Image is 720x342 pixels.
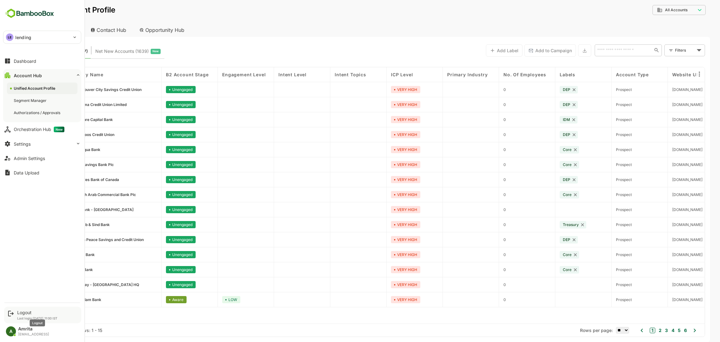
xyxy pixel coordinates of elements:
[10,6,93,14] p: Unified Account Profile
[53,297,79,302] span: Al Salam Bank
[73,47,127,55] span: Net New Accounts ( 1639 )
[482,72,524,77] span: No. of Employees
[53,267,71,272] span: TSB Bank
[541,102,548,107] span: DEP
[482,102,484,107] span: 0
[14,156,45,161] div: Admin Settings
[369,72,391,77] span: ICP Level
[541,117,548,122] span: IDM
[369,131,398,138] div: VERY HIGH
[3,69,81,82] button: Account Hub
[144,72,187,77] span: B2 Account Stage
[541,267,550,272] span: Core
[650,147,681,152] span: umpquabank.com
[650,72,680,77] span: Website URL
[17,316,57,320] p: Last login: [DATE] 11:00 IST
[650,132,681,137] span: ocubc.com
[482,252,484,257] span: 0
[482,282,484,287] span: 0
[538,131,556,138] div: DEP
[144,161,174,168] div: Unengaged
[53,237,122,242] span: North Peace Savings and Credit Union
[144,131,174,138] div: Unengaged
[650,177,681,182] span: peoplesbank.ca
[369,176,398,183] div: VERY HIGH
[541,177,548,182] span: DEP
[594,297,610,302] span: Prospect
[594,87,610,92] span: Prospect
[650,297,681,302] span: alsalambank.com
[53,177,97,182] span: Peoples Bank of Canada
[369,191,398,198] div: VERY HIGH
[369,146,398,153] div: VERY HIGH
[594,267,610,272] span: Prospect
[369,161,398,168] div: VERY HIGH
[650,87,681,92] span: vancity.com
[10,23,61,37] div: Account Hub
[44,72,82,77] span: Company name
[541,252,550,257] span: Core
[144,116,174,123] div: Unengaged
[538,116,556,123] div: IDM
[464,44,501,57] button: Add Label
[594,222,610,227] span: Prospect
[369,101,398,108] div: VERY HIGH
[369,221,398,228] div: VERY HIGH
[14,58,36,64] div: Dashboard
[482,87,484,92] span: 0
[313,72,344,77] span: Intent Topics
[425,72,466,77] span: Primary Industry
[19,328,80,333] div: Total Rows: 617 | Rows: 1 - 15
[53,147,78,152] span: Umpqua Bank
[594,117,610,122] span: Prospect
[3,55,81,67] button: Dashboard
[14,127,64,132] div: Orchestration Hub
[3,138,81,150] button: Settings
[482,222,484,227] span: 0
[369,266,398,273] div: VERY HIGH
[17,310,57,315] div: Logout
[541,237,548,242] span: DEP
[594,102,610,107] span: Prospect
[369,86,398,93] div: VERY HIGH
[541,192,550,197] span: Core
[144,281,174,288] div: Unengaged
[15,34,31,41] p: lending
[648,327,652,334] button: 4
[14,110,62,115] div: Authorizations / Approvals
[144,101,174,108] div: Unengaged
[650,222,681,227] span: punjabandsindbank.co.in
[14,86,57,91] div: Unified Account Profile
[257,72,285,77] span: Intent Level
[541,222,557,227] span: Treasury
[3,8,56,19] img: BambooboxFullLogoMark.5f36c76dfaba33ec1ec1367b70bb1252.svg
[144,296,165,303] div: Aware
[594,252,610,257] span: Prospect
[650,267,681,272] span: tsbbanking.com
[661,327,665,334] button: 6
[112,23,168,37] div: Opportunity Hub
[482,297,484,302] span: 0
[18,332,49,336] div: [EMAIL_ADDRESS]
[650,237,681,242] span: npscu.ca
[650,162,681,167] span: osb.co.uk
[650,252,681,257] span: axosbank.com
[650,207,681,212] span: citi.co.uk
[144,86,174,93] div: Unengaged
[594,282,610,287] span: Prospect
[653,47,673,53] div: Filters
[200,296,218,303] div: LOW
[18,326,49,332] div: Amrita
[369,236,398,243] div: VERY HIGH
[53,162,92,167] span: OneSavings Bank Plc
[482,237,484,242] span: 0
[369,116,398,123] div: VERY HIGH
[14,73,42,78] div: Account Hub
[200,72,244,77] span: Engagement Level
[538,176,556,184] div: DEP
[635,7,674,13] div: All Accounts
[541,162,550,167] span: Core
[144,191,174,198] div: Unengaged
[538,86,556,93] div: DEP
[482,192,484,197] span: 0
